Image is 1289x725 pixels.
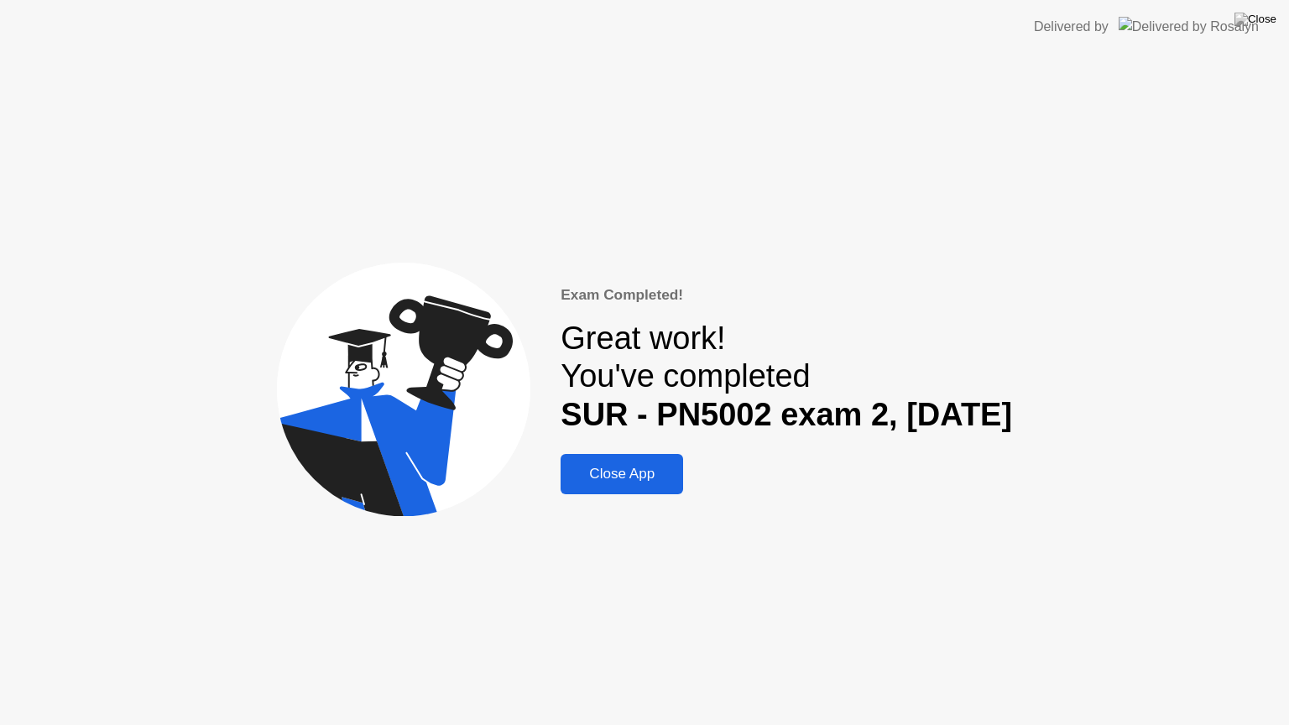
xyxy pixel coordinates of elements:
div: Great work! You've completed [561,320,1012,435]
img: Close [1234,13,1276,26]
b: SUR - PN5002 exam 2, [DATE] [561,397,1012,432]
div: Close App [566,466,678,482]
img: Delivered by Rosalyn [1119,17,1259,36]
div: Exam Completed! [561,284,1012,306]
div: Delivered by [1034,17,1109,37]
button: Close App [561,454,683,494]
